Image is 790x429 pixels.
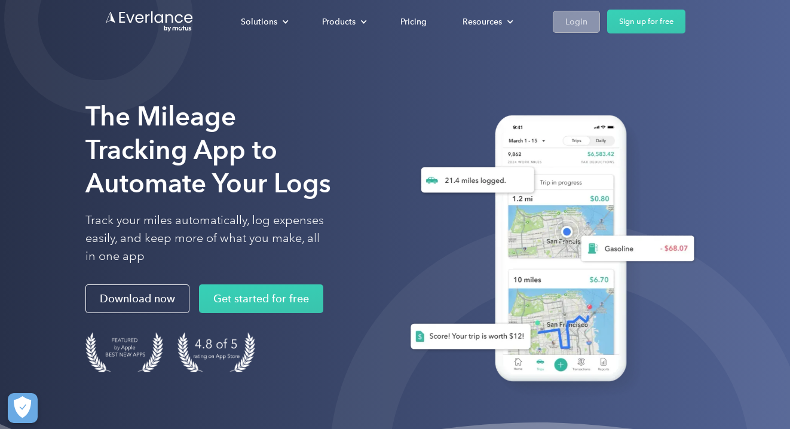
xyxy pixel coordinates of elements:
[85,332,163,372] img: Badge for Featured by Apple Best New Apps
[8,393,38,423] button: Cookies Settings
[451,11,523,32] div: Resources
[310,11,376,32] div: Products
[388,11,439,32] a: Pricing
[105,10,194,33] a: Go to homepage
[463,14,502,29] div: Resources
[607,10,685,33] a: Sign up for free
[241,14,277,29] div: Solutions
[85,100,331,199] strong: The Mileage Tracking App to Automate Your Logs
[177,332,255,372] img: 4.9 out of 5 stars on the app store
[565,14,587,29] div: Login
[391,103,704,400] img: Everlance, mileage tracker app, expense tracking app
[400,14,427,29] div: Pricing
[199,284,323,313] a: Get started for free
[85,284,189,313] a: Download now
[229,11,298,32] div: Solutions
[85,212,324,265] p: Track your miles automatically, log expenses easily, and keep more of what you make, all in one app
[553,11,600,33] a: Login
[322,14,356,29] div: Products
